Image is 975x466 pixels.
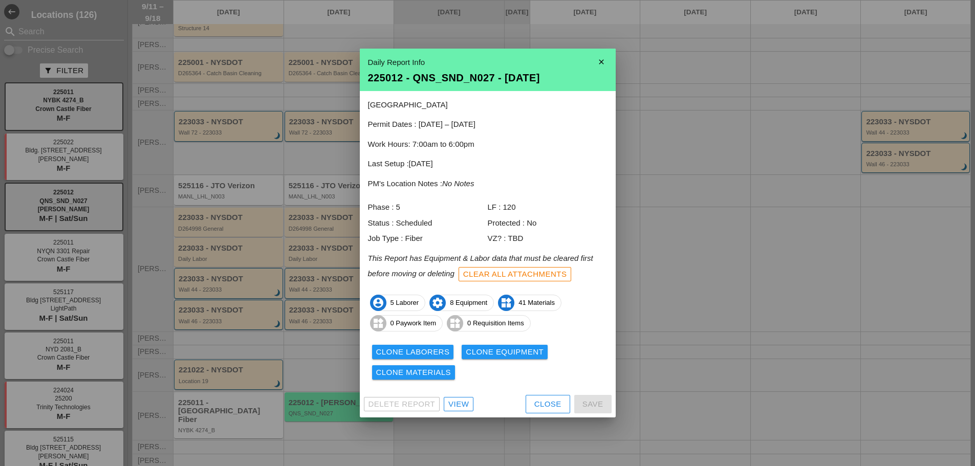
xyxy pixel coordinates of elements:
div: Clear All Attachments [463,269,567,280]
button: Close [526,395,570,413]
span: 8 Equipment [430,295,493,311]
div: 225012 - QNS_SND_N027 - [DATE] [368,73,608,83]
i: This Report has Equipment & Labor data that must be cleared first before moving or deleting [368,254,593,278]
div: LF : 120 [488,202,608,213]
i: settings [429,295,446,311]
div: Status : Scheduled [368,217,488,229]
div: VZ? : TBD [488,233,608,245]
i: No Notes [442,179,474,188]
span: 0 Paywork Item [371,315,443,331]
div: Close [534,398,561,410]
i: close [591,52,612,72]
p: PM's Location Notes : [368,178,608,190]
i: account_circle [370,295,386,311]
a: View [444,397,473,411]
div: Clone Equipment [466,346,544,358]
div: Phase : 5 [368,202,488,213]
span: [DATE] [409,159,433,168]
p: [GEOGRAPHIC_DATA] [368,99,608,111]
p: Permit Dates : [DATE] – [DATE] [368,119,608,130]
button: Clear All Attachments [459,267,572,281]
button: Clone Materials [372,365,456,380]
i: widgets [447,315,463,331]
i: widgets [498,295,514,311]
span: 41 Materials [499,295,561,311]
div: View [448,398,469,410]
button: Clone Laborers [372,345,454,359]
p: Last Setup : [368,158,608,170]
span: 0 Requisition Items [447,315,530,331]
div: Protected : No [488,217,608,229]
div: Job Type : Fiber [368,233,488,245]
i: widgets [370,315,386,331]
p: Work Hours: 7:00am to 6:00pm [368,139,608,150]
div: Clone Laborers [376,346,450,358]
button: Clone Equipment [462,345,548,359]
div: Daily Report Info [368,57,608,69]
div: Clone Materials [376,367,451,379]
span: 5 Laborer [371,295,425,311]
